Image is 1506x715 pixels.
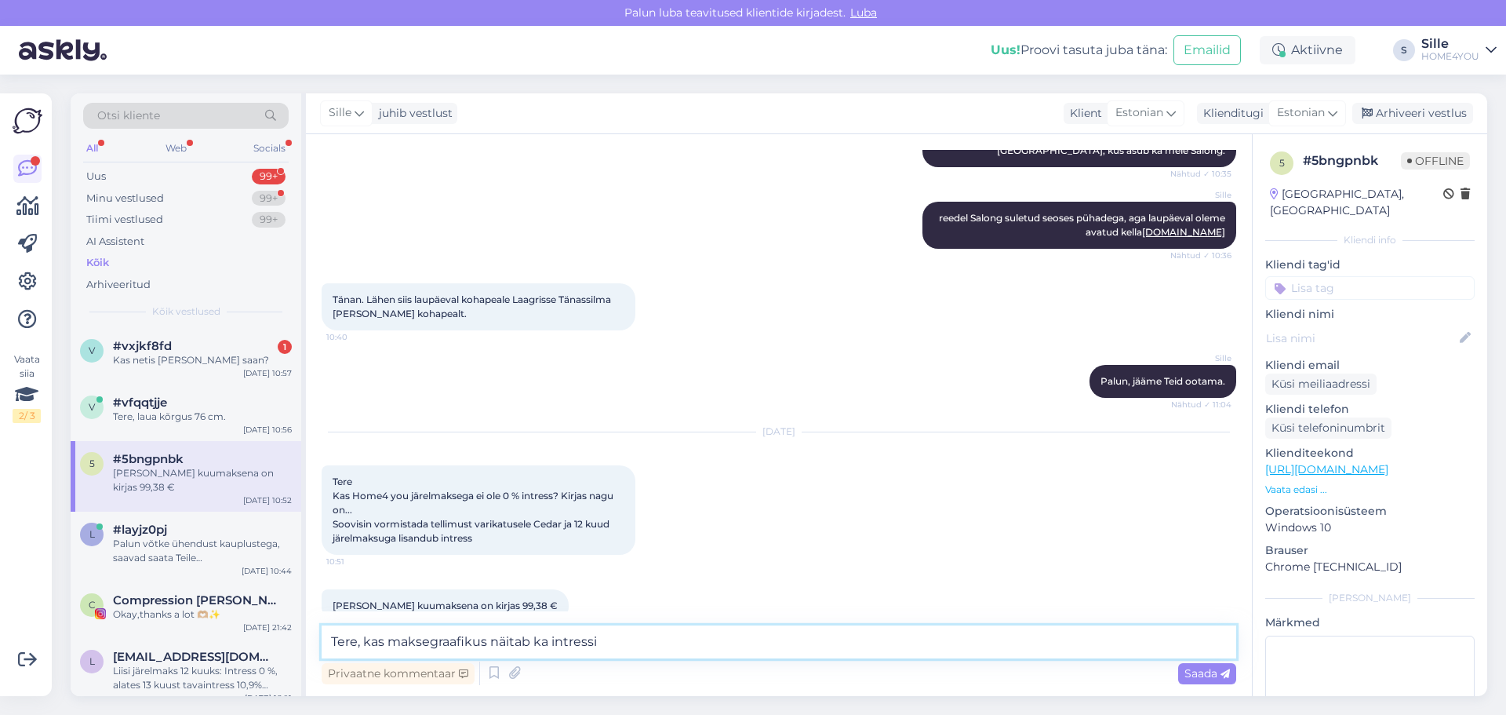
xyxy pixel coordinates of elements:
span: v [89,345,95,356]
textarea: Tere, kas maksegraafikus näitab ka intressi [322,626,1236,658]
div: Sille [1421,38,1479,50]
div: [DATE] 10:52 [243,494,292,506]
span: C [89,599,96,611]
div: Tere, laua kõrgus 76 cm. [113,410,292,424]
span: 10:51 [326,556,385,567]
span: l [89,655,95,667]
div: Klient [1064,105,1102,122]
div: [GEOGRAPHIC_DATA], [GEOGRAPHIC_DATA] [1270,186,1443,219]
div: Arhiveeritud [86,277,151,293]
div: [DATE] 10:57 [243,367,292,379]
div: Klienditugi [1197,105,1264,122]
div: Web [162,138,190,159]
span: reedel Salong suletud seoses pühadega, aga laupäeval oleme avatud kella [939,212,1228,238]
p: Chrome [TECHNICAL_ID] [1265,559,1475,575]
span: l [89,528,95,540]
a: SilleHOME4YOU [1421,38,1497,63]
div: [DATE] [322,425,1236,439]
div: Minu vestlused [86,191,164,206]
div: 99+ [252,169,286,184]
div: [DATE] 16:01 [245,692,292,704]
span: Nähtud ✓ 11:04 [1171,399,1231,410]
div: AI Assistent [86,234,144,250]
div: Uus [86,169,106,184]
div: [DATE] 10:44 [242,565,292,577]
div: 99+ [252,191,286,206]
p: Vaata edasi ... [1265,483,1475,497]
span: Estonian [1115,104,1163,122]
span: #vxjkf8fd [113,339,172,353]
span: v [89,401,95,413]
span: Sille [1173,352,1231,364]
span: Estonian [1277,104,1325,122]
div: Aktiivne [1260,36,1355,64]
span: Offline [1401,152,1470,170]
div: Tiimi vestlused [86,212,163,228]
div: # 5bngpnbk [1303,151,1401,170]
b: Uus! [991,42,1020,57]
p: Kliendi nimi [1265,306,1475,323]
span: Compression Sofa Tanzuo [113,593,276,607]
div: Proovi tasuta juba täna: [991,41,1167,60]
div: Privaatne kommentaar [322,663,475,684]
span: #5bngpnbk [113,452,184,466]
p: Märkmed [1265,615,1475,631]
div: Kas netis [PERSON_NAME] saan? [113,353,292,367]
p: Brauser [1265,542,1475,559]
span: Sille [1173,189,1231,201]
div: S [1393,39,1415,61]
span: Kõik vestlused [152,305,220,319]
span: Palun, jääme Teid ootama. [1100,375,1225,387]
p: Klienditeekond [1265,445,1475,461]
button: Emailid [1173,35,1241,65]
span: 5 [1279,157,1285,169]
p: Kliendi telefon [1265,401,1475,418]
div: Vaata siia [13,352,41,423]
span: Tänan. Lähen siis laupäeval kohapeale Laagrisse Tänassilma [PERSON_NAME] kohapealt. [333,294,613,319]
div: Küsi meiliaadressi [1265,374,1377,395]
span: Nähtud ✓ 10:35 [1170,168,1231,180]
div: Arhiveeri vestlus [1352,103,1473,124]
div: Kliendi info [1265,233,1475,247]
span: #vfqqtjje [113,396,167,410]
span: liisklein7@gmail.com [113,650,276,664]
div: All [83,138,101,159]
p: Kliendi tag'id [1265,257,1475,273]
div: Küsi telefoninumbrit [1265,418,1391,439]
div: Kõik [86,255,109,271]
div: 1 [278,340,292,354]
input: Lisa tag [1265,276,1475,300]
span: 5 [89,458,95,469]
span: Sille [329,104,351,122]
div: 99+ [252,212,286,228]
div: juhib vestlust [373,105,453,122]
div: [PERSON_NAME] [1265,591,1475,605]
div: Okay,thanks a lot 🫶🏼✨ [113,607,292,622]
p: Operatsioonisüsteem [1265,503,1475,520]
span: Otsi kliente [97,108,160,124]
img: Askly Logo [13,106,42,136]
span: [PERSON_NAME] kuumaksena on kirjas 99,38 € [333,600,558,611]
input: Lisa nimi [1266,330,1457,347]
span: #layjz0pj [113,523,167,537]
div: Liisi järelmaks 12 kuuks: Intress 0 %, alates 13 kuust tavaintress 10,9% Sissemakse 0 eurot lepin... [113,664,292,692]
div: Palun võtke ühendust kauplustega, saavad saata Teile [GEOGRAPHIC_DATA] pealattu. [113,537,292,565]
p: Kliendi email [1265,357,1475,374]
div: HOME4YOU [1421,50,1479,63]
a: [DOMAIN_NAME] [1142,226,1225,238]
div: [DATE] 21:42 [243,622,292,633]
span: Luba [846,5,882,20]
div: 2 / 3 [13,409,41,423]
div: [DATE] 10:56 [243,424,292,436]
span: 10:40 [326,331,385,343]
a: [URL][DOMAIN_NAME] [1265,462,1388,476]
div: [PERSON_NAME] kuumaksena on kirjas 99,38 € [113,466,292,494]
span: Saada [1184,666,1230,680]
span: Tere Kas Home4 you järelmaksega ei ole 0 % intress? Kirjas nagu on... Soovisin vormistada tellimu... [333,476,616,544]
div: Socials [250,138,289,159]
span: Nähtud ✓ 10:36 [1170,250,1231,261]
p: Windows 10 [1265,520,1475,536]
